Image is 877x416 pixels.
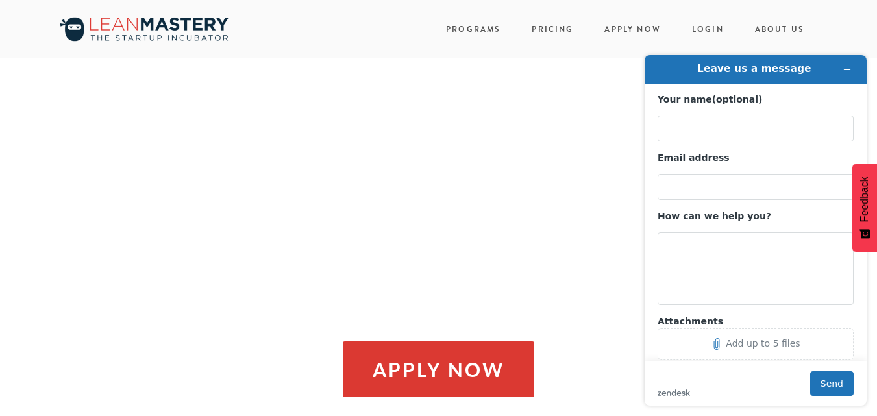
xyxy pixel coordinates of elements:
[755,21,804,38] a: About Us
[53,14,235,45] img: LeanMastery, the incubator your startup needs to get going, grow &amp; thrive
[852,164,877,252] button: Feedback - Show survey
[343,341,534,397] a: Apply Now
[167,78,710,330] iframe: Ad #1 Version 2
[29,9,56,21] span: Help
[532,21,573,38] a: Pricing
[634,45,877,416] iframe: Find more information here
[604,21,660,38] a: Apply Now
[446,23,500,35] a: Programs
[692,21,724,38] a: Login
[859,177,871,222] span: Feedback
